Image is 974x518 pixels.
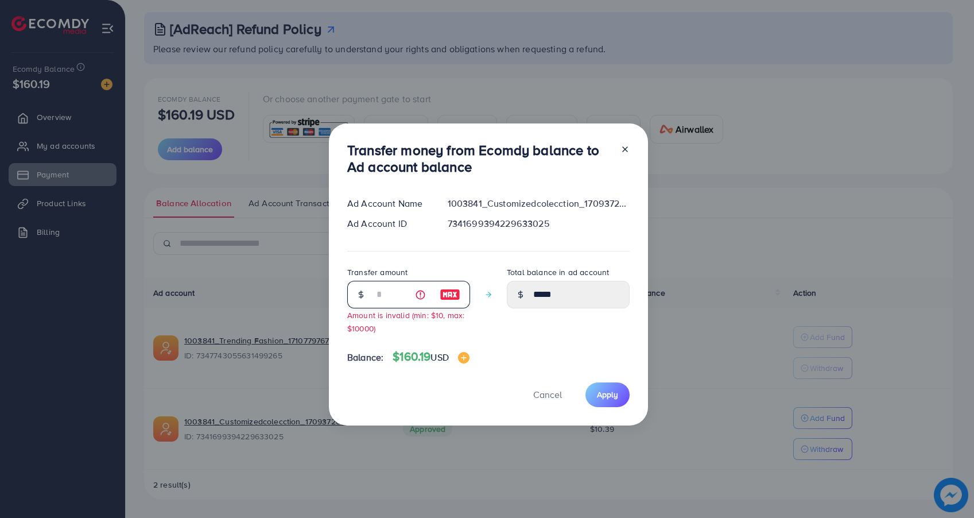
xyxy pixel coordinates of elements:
img: image [440,288,460,301]
h4: $160.19 [393,350,469,364]
small: Amount is invalid (min: $10, max: $10000) [347,310,464,334]
span: USD [430,351,448,364]
span: Balance: [347,351,383,364]
div: Ad Account Name [338,197,439,210]
div: 7341699394229633025 [439,217,639,230]
button: Apply [585,382,630,407]
div: 1003841_Customizedcolecction_1709372613954 [439,197,639,210]
label: Transfer amount [347,266,408,278]
span: Apply [597,389,618,400]
label: Total balance in ad account [507,266,609,278]
button: Cancel [519,382,576,407]
img: image [458,352,469,364]
div: Ad Account ID [338,217,439,230]
span: Cancel [533,388,562,401]
h3: Transfer money from Ecomdy balance to Ad account balance [347,142,611,175]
